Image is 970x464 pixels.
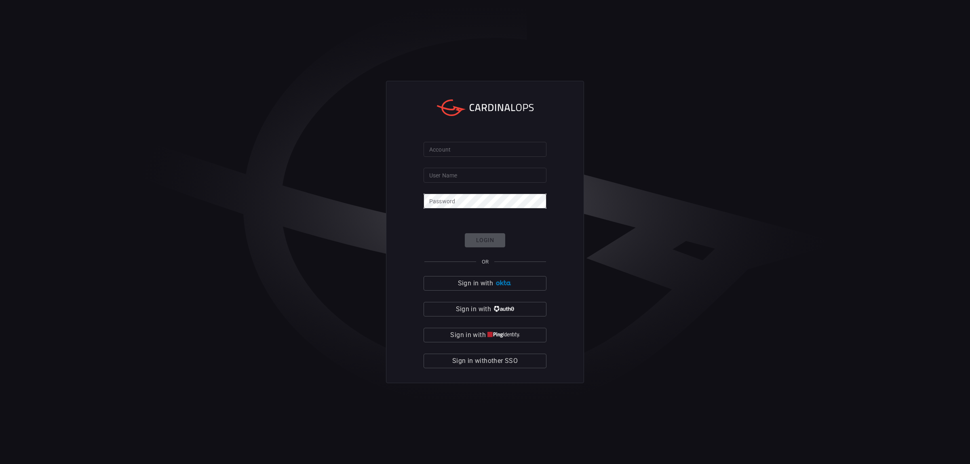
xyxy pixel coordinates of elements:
img: vP8Hhh4KuCH8AavWKdZY7RZgAAAAASUVORK5CYII= [493,306,514,312]
span: Sign in with other SSO [452,355,518,367]
button: Sign in with [424,328,546,342]
span: Sign in with [450,329,485,341]
button: Sign in with [424,276,546,291]
button: Sign in with [424,302,546,316]
img: Ad5vKXme8s1CQAAAABJRU5ErkJggg== [495,280,512,286]
span: Sign in with [456,304,491,315]
span: Sign in with [458,278,493,289]
input: Type your user name [424,168,546,183]
img: quu4iresuhQAAAABJRU5ErkJggg== [487,332,520,338]
button: Sign in withother SSO [424,354,546,368]
span: OR [482,259,489,265]
input: Type your account [424,142,546,157]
